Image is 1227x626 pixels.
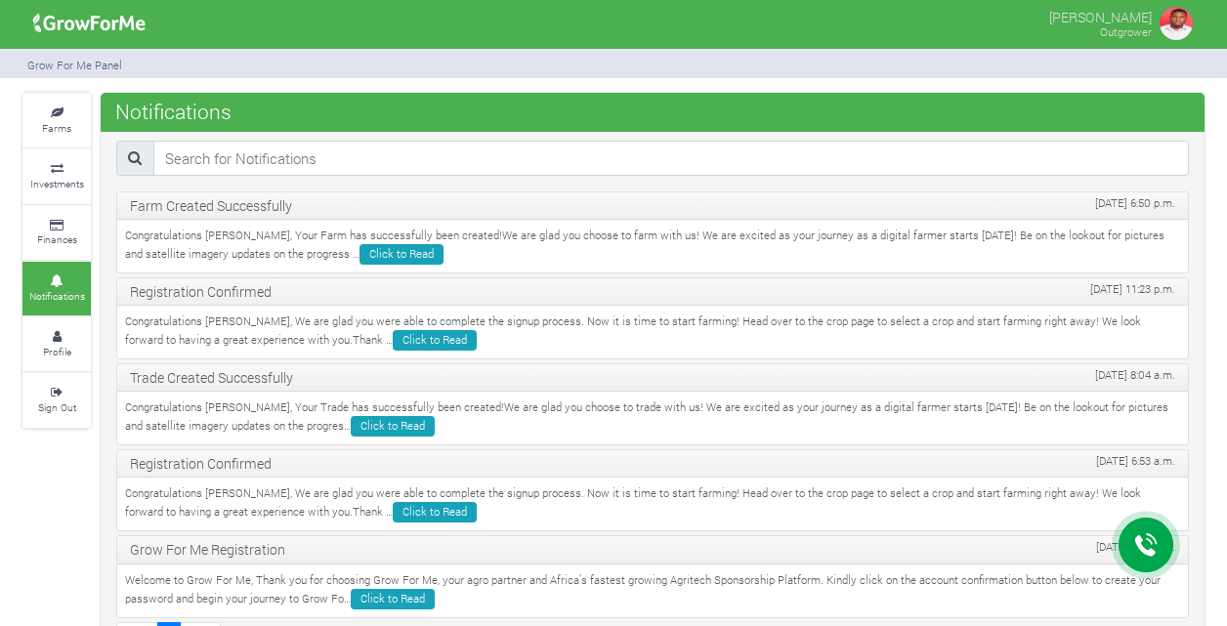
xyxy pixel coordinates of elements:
p: Grow For Me Registration [130,539,1175,560]
a: Click to Read [360,244,444,265]
span: [DATE] 6:50 p.m. [1095,195,1175,212]
a: Sign Out [22,373,91,427]
span: Notifications [110,92,236,131]
p: Congratulations [PERSON_NAME], We are glad you were able to complete the signup process. Now it i... [125,313,1180,351]
p: [PERSON_NAME] [1049,4,1152,27]
a: Profile [22,317,91,371]
p: Congratulations [PERSON_NAME], Your Trade has successfully been created!We are glad you choose to... [125,399,1180,437]
p: Trade Created Successfully [130,367,1175,388]
p: Registration Confirmed [130,281,1175,302]
a: Finances [22,206,91,260]
small: Sign Out [38,400,76,414]
p: Welcome to Grow For Me, Thank you for choosing Grow For Me, your agro partner and Africa’s fastes... [125,572,1180,609]
img: growforme image [26,4,152,43]
p: Registration Confirmed [130,453,1175,474]
span: [DATE] 6:53 a.m. [1096,453,1175,470]
a: Click to Read [351,589,435,609]
a: Click to Read [351,416,435,437]
small: Finances [37,232,77,246]
small: Notifications [29,289,85,303]
small: Grow For Me Panel [27,58,122,72]
small: Farms [42,121,71,135]
p: Congratulations [PERSON_NAME], We are glad you were able to complete the signup process. Now it i... [125,485,1180,522]
p: Farm Created Successfully [130,195,1175,216]
a: Click to Read [393,330,477,351]
span: [DATE] 6:15 a.m. [1096,539,1175,556]
small: Outgrower [1100,24,1152,39]
span: [DATE] 8:04 a.m. [1095,367,1175,384]
img: growforme image [1157,4,1196,43]
p: Congratulations [PERSON_NAME], Your Farm has successfully been created!We are glad you choose to ... [125,228,1180,265]
a: Click to Read [393,502,477,522]
small: Profile [43,345,71,358]
a: Farms [22,94,91,147]
small: Investments [30,177,84,190]
a: Notifications [22,262,91,315]
input: Search for Notifications [153,141,1189,176]
a: Investments [22,149,91,203]
span: [DATE] 11:23 p.m. [1090,281,1175,298]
